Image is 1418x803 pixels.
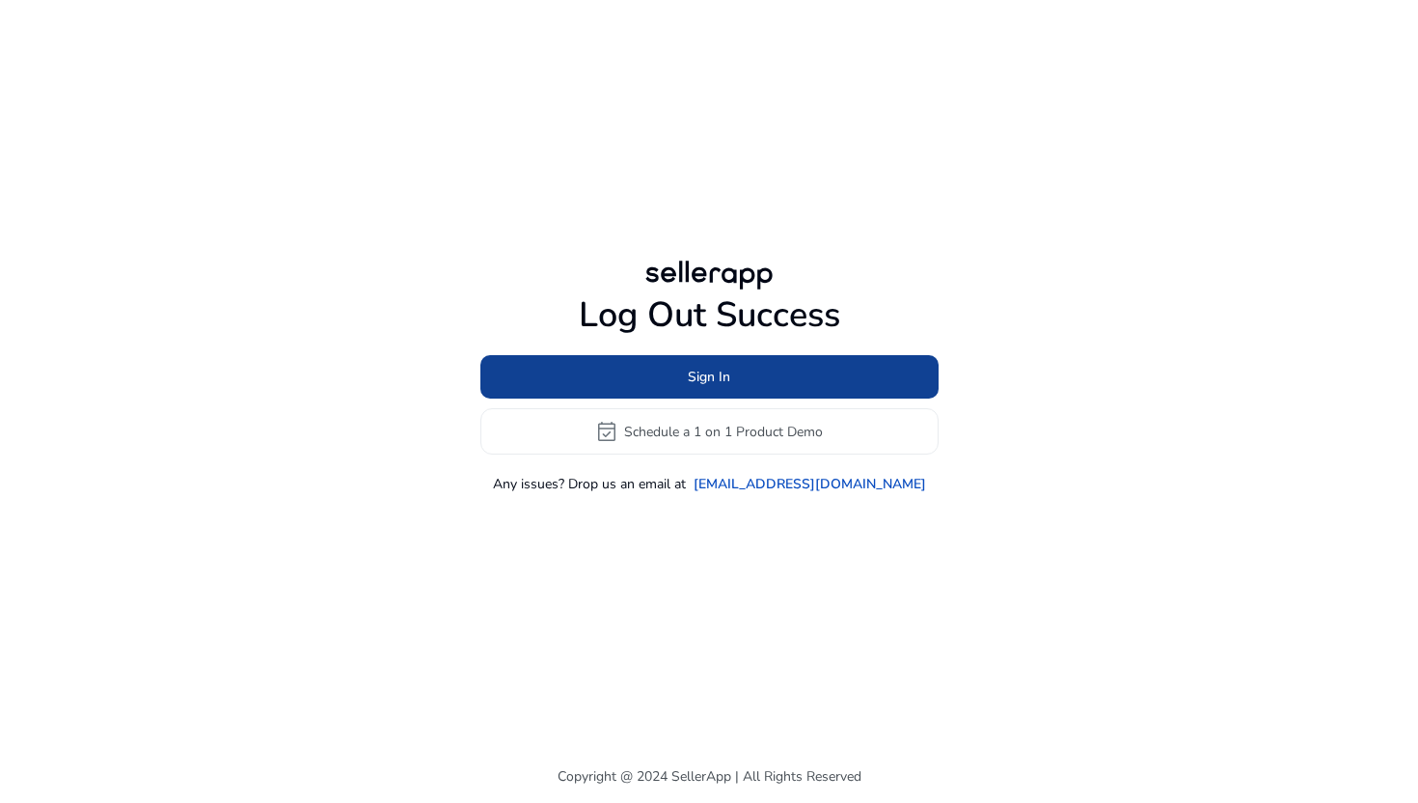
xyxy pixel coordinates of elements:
[493,474,686,494] p: Any issues? Drop us an email at
[688,367,730,387] span: Sign In
[694,474,926,494] a: [EMAIL_ADDRESS][DOMAIN_NAME]
[480,294,939,336] h1: Log Out Success
[480,408,939,455] button: event_availableSchedule a 1 on 1 Product Demo
[595,420,618,443] span: event_available
[480,355,939,399] button: Sign In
